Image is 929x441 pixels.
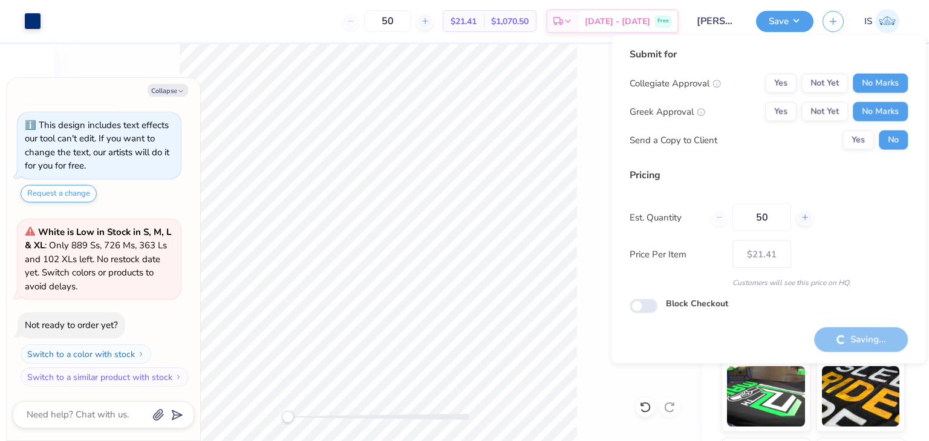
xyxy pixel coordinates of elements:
[853,74,908,93] button: No Marks
[843,130,874,150] button: Yes
[801,74,848,93] button: Not Yet
[822,366,900,427] img: Metallic & Glitter Ink
[491,15,529,28] span: $1,070.50
[864,14,872,28] span: IS
[879,130,908,150] button: No
[175,373,182,381] img: Switch to a similar product with stock
[21,185,97,202] button: Request a change
[765,74,797,93] button: Yes
[732,204,791,231] input: – –
[666,297,728,310] label: Block Checkout
[630,247,723,261] label: Price Per Item
[451,15,477,28] span: $21.41
[364,10,411,32] input: – –
[801,102,848,121] button: Not Yet
[630,168,908,182] div: Pricing
[688,9,747,33] input: Untitled Design
[585,15,650,28] span: [DATE] - [DATE]
[630,47,908,62] div: Submit for
[727,366,805,427] img: Neon Ink
[875,9,899,33] img: Ishita Singh
[630,210,702,224] label: Est. Quantity
[137,350,145,358] img: Switch to a color with stock
[765,102,797,121] button: Yes
[25,226,171,252] strong: White is Low in Stock in S, M, L & XL
[25,226,171,292] span: : Only 889 Ss, 726 Ms, 363 Ls and 102 XLs left. No restock date yet. Switch colors or products to...
[630,76,721,90] div: Collegiate Approval
[282,411,294,423] div: Accessibility label
[859,9,905,33] a: IS
[21,344,151,364] button: Switch to a color with stock
[630,277,908,288] div: Customers will see this price on HQ.
[25,319,118,331] div: Not ready to order yet?
[853,102,908,121] button: No Marks
[630,105,705,118] div: Greek Approval
[657,17,669,25] span: Free
[25,119,169,172] div: This design includes text effects our tool can't edit. If you want to change the text, our artist...
[630,133,717,147] div: Send a Copy to Client
[21,367,189,387] button: Switch to a similar product with stock
[756,11,813,32] button: Save
[148,84,188,97] button: Collapse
